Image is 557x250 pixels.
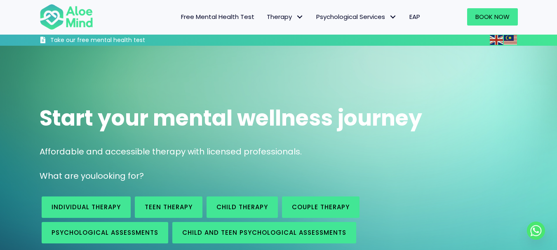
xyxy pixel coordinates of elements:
a: Child Therapy [207,196,278,218]
a: EAP [403,8,426,26]
span: Child Therapy [216,203,268,211]
span: Therapy [267,12,304,21]
span: Psychological assessments [52,228,158,237]
p: Affordable and accessible therapy with licensed professionals. [40,146,518,158]
span: Therapy: submenu [294,11,306,23]
span: Couple therapy [292,203,350,211]
img: en [490,35,503,45]
a: Psychological ServicesPsychological Services: submenu [310,8,403,26]
a: Book Now [467,8,518,26]
img: ms [504,35,517,45]
span: Start your mental wellness journey [40,103,422,133]
a: Teen Therapy [135,196,202,218]
a: TherapyTherapy: submenu [261,8,310,26]
span: EAP [409,12,420,21]
span: Psychological Services: submenu [387,11,399,23]
nav: Menu [104,8,426,26]
a: Couple therapy [282,196,360,218]
a: Take our free mental health test [40,36,189,46]
span: Individual therapy [52,203,121,211]
span: Psychological Services [316,12,397,21]
a: English [490,35,504,44]
span: Free Mental Health Test [181,12,254,21]
span: What are you [40,170,96,182]
img: Aloe mind Logo [40,3,93,30]
h3: Take our free mental health test [50,36,189,44]
span: Teen Therapy [145,203,193,211]
a: Malay [504,35,518,44]
span: Child and Teen Psychological assessments [182,228,346,237]
a: Individual therapy [42,196,131,218]
span: looking for? [96,170,144,182]
a: Psychological assessments [42,222,168,243]
span: Book Now [475,12,510,21]
a: Free Mental Health Test [175,8,261,26]
a: Child and Teen Psychological assessments [172,222,356,243]
a: Whatsapp [527,222,545,240]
